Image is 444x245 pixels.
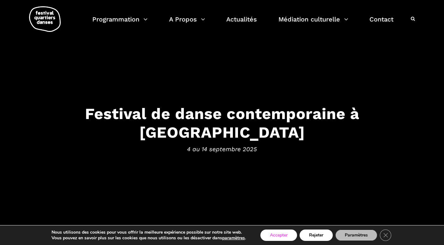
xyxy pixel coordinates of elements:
button: Close GDPR Cookie Banner [380,230,391,241]
button: paramètres [222,235,245,241]
button: Paramètres [335,230,377,241]
a: Programmation [92,14,148,33]
button: Rejeter [300,230,333,241]
button: Accepter [260,230,297,241]
a: Actualités [226,14,257,33]
span: 4 au 14 septembre 2025 [26,145,418,154]
p: Nous utilisons des cookies pour vous offrir la meilleure expérience possible sur notre site web. [52,230,246,235]
h3: Festival de danse contemporaine à [GEOGRAPHIC_DATA] [26,104,418,141]
a: A Propos [169,14,205,33]
a: Médiation culturelle [278,14,348,33]
p: Vous pouvez en savoir plus sur les cookies que nous utilisons ou les désactiver dans . [52,235,246,241]
img: logo-fqd-med [29,6,61,32]
a: Contact [369,14,393,33]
